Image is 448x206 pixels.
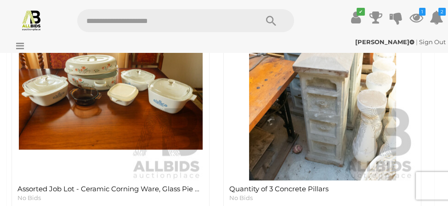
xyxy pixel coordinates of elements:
[438,8,446,16] i: 2
[229,194,415,202] p: No Bids
[355,38,416,46] a: [PERSON_NAME]
[419,8,425,16] i: 1
[419,38,446,46] a: Sign Out
[355,38,414,46] strong: [PERSON_NAME]
[229,185,415,193] h4: Quantity of 3 Concrete Pillars
[17,185,204,193] h4: Assorted Job Lot - Ceramic Corning Ware, Glass Pie Dish, Enamel Floral Roasting Pan ETC
[248,9,294,32] button: Search
[357,8,365,16] i: ✔
[229,185,415,202] a: Quantity of 3 Concrete Pillars No Bids
[416,38,418,46] span: |
[17,185,204,202] a: Assorted Job Lot - Ceramic Corning Ware, Glass Pie Dish, Enamel Floral Roasting Pan ETC No Bids
[17,194,204,202] p: No Bids
[430,9,443,26] a: 2
[21,9,42,31] img: Allbids.com.au
[349,9,363,26] a: ✔
[409,9,423,26] a: 1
